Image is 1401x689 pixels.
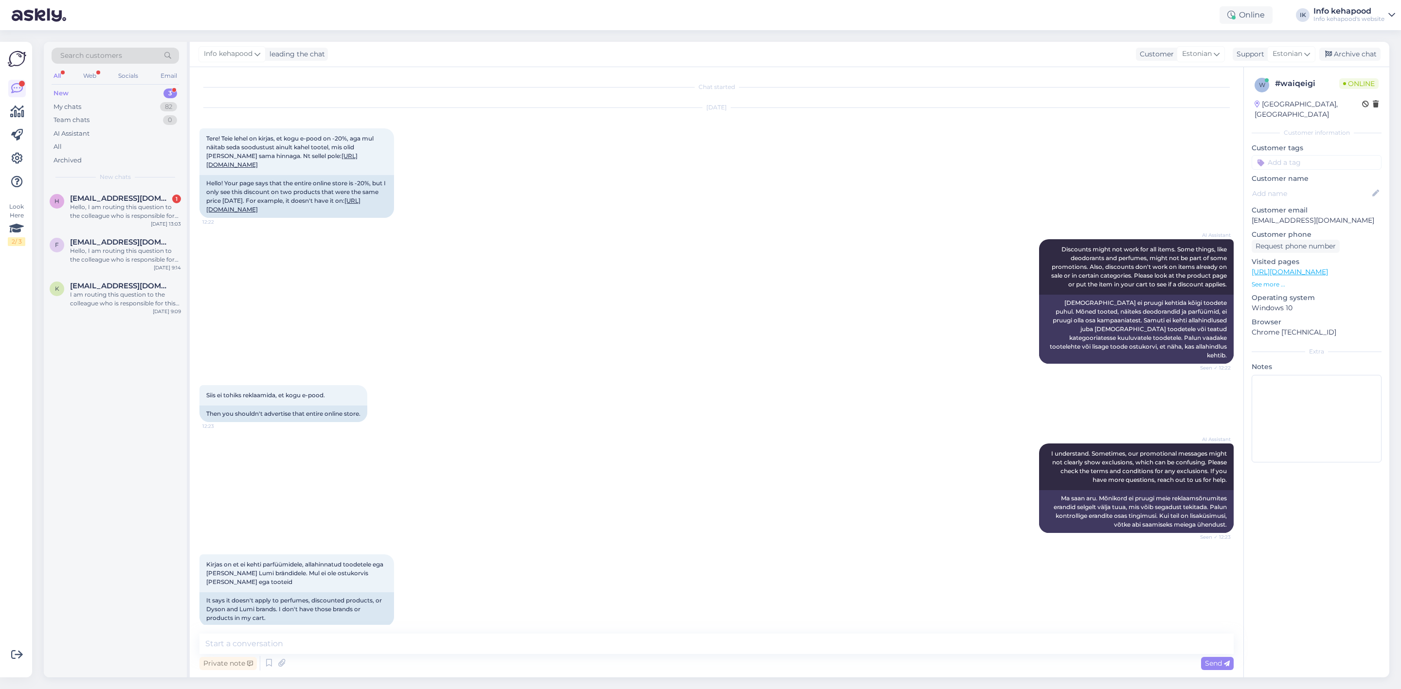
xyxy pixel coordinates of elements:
[70,203,181,220] div: Hello, I am routing this question to the colleague who is responsible for this topic. The reply m...
[1313,15,1384,23] div: Info kehapood's website
[1252,240,1340,253] div: Request phone number
[206,135,375,168] span: Tere! Teie lehel on kirjas, et kogu e-pood on -20%, aga mul näitab seda soodustust ainult kahel t...
[54,115,90,125] div: Team chats
[199,103,1234,112] div: [DATE]
[1296,8,1310,22] div: IK
[116,70,140,82] div: Socials
[1252,128,1382,137] div: Customer information
[154,264,181,271] div: [DATE] 9:14
[163,115,177,125] div: 0
[1252,347,1382,356] div: Extra
[1259,81,1265,88] span: w
[81,70,98,82] div: Web
[100,173,131,181] span: New chats
[1252,143,1382,153] p: Customer tags
[1252,155,1382,170] input: Add a tag
[1273,49,1302,59] span: Estonian
[1205,659,1230,668] span: Send
[1252,303,1382,313] p: Windows 10
[1313,7,1395,23] a: Info kehapoodInfo kehapood's website
[151,220,181,228] div: [DATE] 13:03
[55,241,59,248] span: f
[70,247,181,264] div: Hello, I am routing this question to the colleague who is responsible for this topic. The reply m...
[54,156,82,165] div: Archived
[1252,215,1382,226] p: [EMAIL_ADDRESS][DOMAIN_NAME]
[1252,293,1382,303] p: Operating system
[54,102,81,112] div: My chats
[1313,7,1384,15] div: Info kehapood
[1182,49,1212,59] span: Estonian
[54,129,90,139] div: AI Assistant
[159,70,179,82] div: Email
[1252,174,1382,184] p: Customer name
[1039,295,1234,364] div: [DEMOGRAPHIC_DATA] ei pruugi kehtida kõigi toodete puhul. Mõned tooted, näiteks deodorandid ja pa...
[153,308,181,315] div: [DATE] 9:09
[199,83,1234,91] div: Chat started
[54,142,62,152] div: All
[1194,436,1231,443] span: AI Assistant
[1136,49,1174,59] div: Customer
[1039,490,1234,533] div: Ma saan aru. Mõnikord ei pruugi meie reklaamsõnumites erandid selgelt välja tuua, mis võib segadu...
[70,238,171,247] span: flowerindex@gmail.com
[70,194,171,203] span: helinmarkus@hotmail.com
[60,51,122,61] span: Search customers
[1252,205,1382,215] p: Customer email
[172,194,181,203] div: 1
[1252,280,1382,289] p: See more ...
[1194,231,1231,239] span: AI Assistant
[1252,362,1382,372] p: Notes
[1252,267,1328,276] a: [URL][DOMAIN_NAME]
[1252,230,1382,240] p: Customer phone
[1252,257,1382,267] p: Visited pages
[70,282,171,290] span: keili.lind45@gmail.com
[54,197,59,205] span: h
[199,657,257,670] div: Private note
[52,70,63,82] div: All
[160,102,177,112] div: 82
[1319,48,1381,61] div: Archive chat
[199,406,367,422] div: Then you shouldn't advertise that entire online store.
[206,561,385,585] span: Kirjas on et ei kehti parfüümidele, allahinnatud toodetele ega [PERSON_NAME] Lumi brändidele. Mul...
[1051,450,1228,483] span: I understand. Sometimes, our promotional messages might not clearly show exclusions, which can be...
[54,88,69,98] div: New
[202,218,239,226] span: 12:22
[163,88,177,98] div: 3
[1252,327,1382,337] p: Chrome [TECHNICAL_ID]
[1220,6,1273,24] div: Online
[1252,317,1382,327] p: Browser
[1194,364,1231,371] span: Seen ✓ 12:22
[1233,49,1264,59] div: Support
[204,49,252,59] span: Info kehapood
[1339,78,1379,89] span: Online
[206,391,325,399] span: Siis ei tohiks reklaamida, et kogu e-pood.
[8,237,25,246] div: 2 / 3
[8,202,25,246] div: Look Here
[1252,188,1370,199] input: Add name
[1255,99,1362,120] div: [GEOGRAPHIC_DATA], [GEOGRAPHIC_DATA]
[55,285,59,292] span: k
[199,175,394,218] div: Hello! Your page says that the entire online store is -20%, but I only see this discount on two p...
[8,50,26,68] img: Askly Logo
[199,592,394,626] div: It says it doesn't apply to perfumes, discounted products, or Dyson and Lumi brands. I don't have...
[1051,246,1228,288] span: Discounts might not work for all items. Some things, like deodorants and perfumes, might not be p...
[1194,533,1231,541] span: Seen ✓ 12:23
[1275,78,1339,89] div: # waiqeigi
[70,290,181,308] div: I am routing this question to the colleague who is responsible for this topic. The reply might ta...
[266,49,325,59] div: leading the chat
[202,423,239,430] span: 12:23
